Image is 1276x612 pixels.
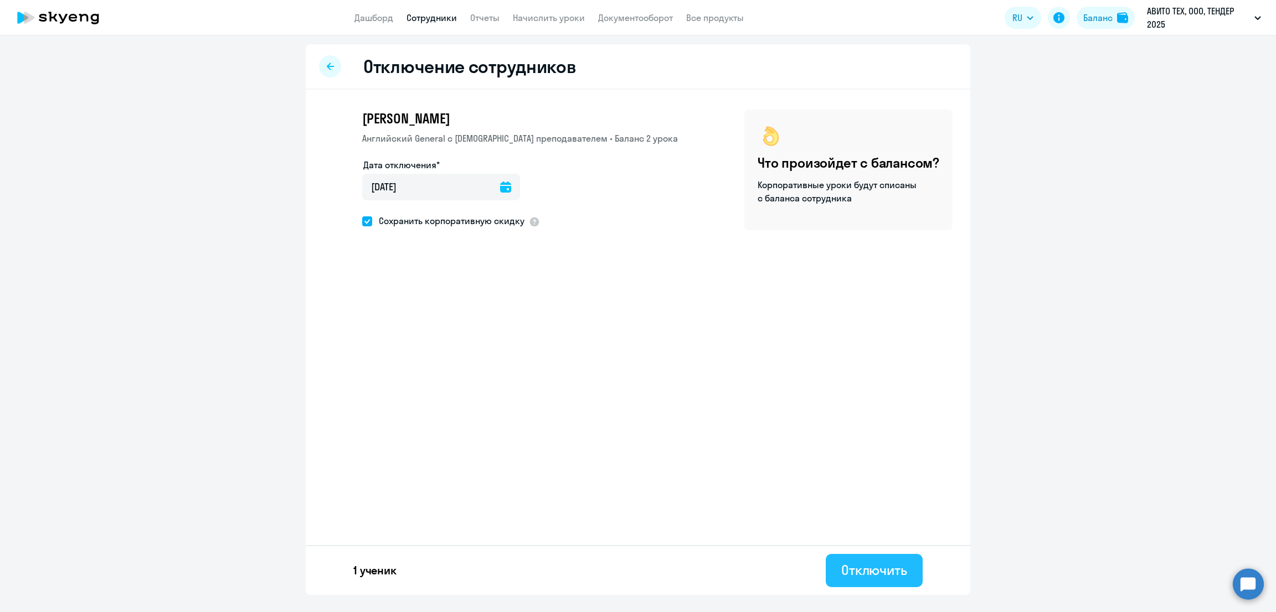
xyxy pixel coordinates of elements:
p: Английский General с [DEMOGRAPHIC_DATA] преподавателем • Баланс 2 урока [362,132,678,145]
p: Корпоративные уроки будут списаны с баланса сотрудника [758,178,918,205]
button: Балансbalance [1077,7,1135,29]
button: RU [1005,7,1041,29]
a: Дашборд [354,12,393,23]
p: 1 ученик [353,563,397,578]
a: Все продукты [686,12,744,23]
h2: Отключение сотрудников [363,55,576,77]
div: Баланс [1083,11,1113,24]
button: АВИТО ТЕХ, ООО, ТЕНДЕР 2025 [1141,4,1267,31]
span: [PERSON_NAME] [362,110,450,127]
a: Начислить уроки [513,12,585,23]
h4: Что произойдет с балансом? [758,154,939,172]
p: АВИТО ТЕХ, ООО, ТЕНДЕР 2025 [1147,4,1250,31]
img: ok [758,123,784,149]
input: дд.мм.гггг [362,174,520,200]
div: Отключить [841,561,907,579]
button: Отключить [826,554,923,587]
img: balance [1117,12,1128,23]
span: RU [1012,11,1022,24]
a: Сотрудники [407,12,457,23]
a: Документооборот [598,12,673,23]
span: Сохранить корпоративную скидку [372,214,524,227]
a: Отчеты [470,12,500,23]
label: Дата отключения* [363,158,440,172]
